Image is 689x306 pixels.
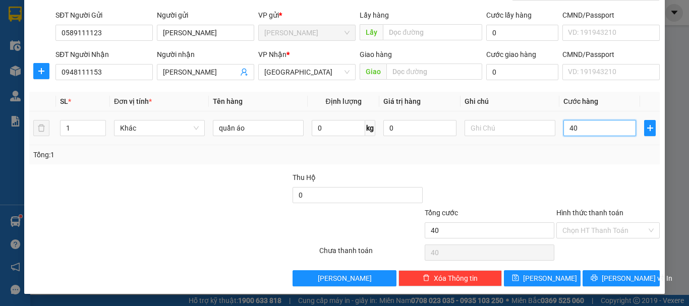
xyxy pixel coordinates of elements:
[504,270,581,286] button: save[PERSON_NAME]
[258,10,356,21] div: VP gửi
[157,49,254,60] div: Người nhận
[33,120,49,136] button: delete
[602,273,672,284] span: [PERSON_NAME] và In
[360,50,392,58] span: Giao hàng
[157,10,254,21] div: Người gửi
[34,67,49,75] span: plus
[383,120,456,136] input: 0
[591,274,598,282] span: printer
[562,49,660,60] div: CMND/Passport
[120,120,199,136] span: Khác
[318,245,424,263] div: Chưa thanh toán
[318,273,372,284] span: [PERSON_NAME]
[398,270,502,286] button: deleteXóa Thông tin
[423,274,430,282] span: delete
[360,64,386,80] span: Giao
[365,120,375,136] span: kg
[556,209,623,217] label: Hình thức thanh toán
[386,64,482,80] input: Dọc đường
[258,50,286,58] span: VP Nhận
[55,49,153,60] div: SĐT Người Nhận
[434,273,478,284] span: Xóa Thông tin
[562,10,660,21] div: CMND/Passport
[461,92,559,111] th: Ghi chú
[486,64,558,80] input: Cước giao hàng
[645,124,655,132] span: plus
[264,65,350,80] span: Đà Lạt
[293,270,396,286] button: [PERSON_NAME]
[114,97,152,105] span: Đơn vị tính
[33,63,49,79] button: plus
[240,68,248,76] span: user-add
[33,149,267,160] div: Tổng: 1
[325,97,361,105] span: Định lượng
[465,120,555,136] input: Ghi Chú
[264,25,350,40] span: Phan Thiết
[60,97,68,105] span: SL
[425,209,458,217] span: Tổng cước
[213,120,304,136] input: VD: Bàn, Ghế
[512,274,519,282] span: save
[486,11,532,19] label: Cước lấy hàng
[55,10,153,21] div: SĐT Người Gửi
[383,24,482,40] input: Dọc đường
[563,97,598,105] span: Cước hàng
[360,24,383,40] span: Lấy
[360,11,389,19] span: Lấy hàng
[213,97,243,105] span: Tên hàng
[486,50,536,58] label: Cước giao hàng
[293,173,316,181] span: Thu Hộ
[486,25,558,41] input: Cước lấy hàng
[523,273,577,284] span: [PERSON_NAME]
[383,97,421,105] span: Giá trị hàng
[644,120,656,136] button: plus
[583,270,660,286] button: printer[PERSON_NAME] và In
